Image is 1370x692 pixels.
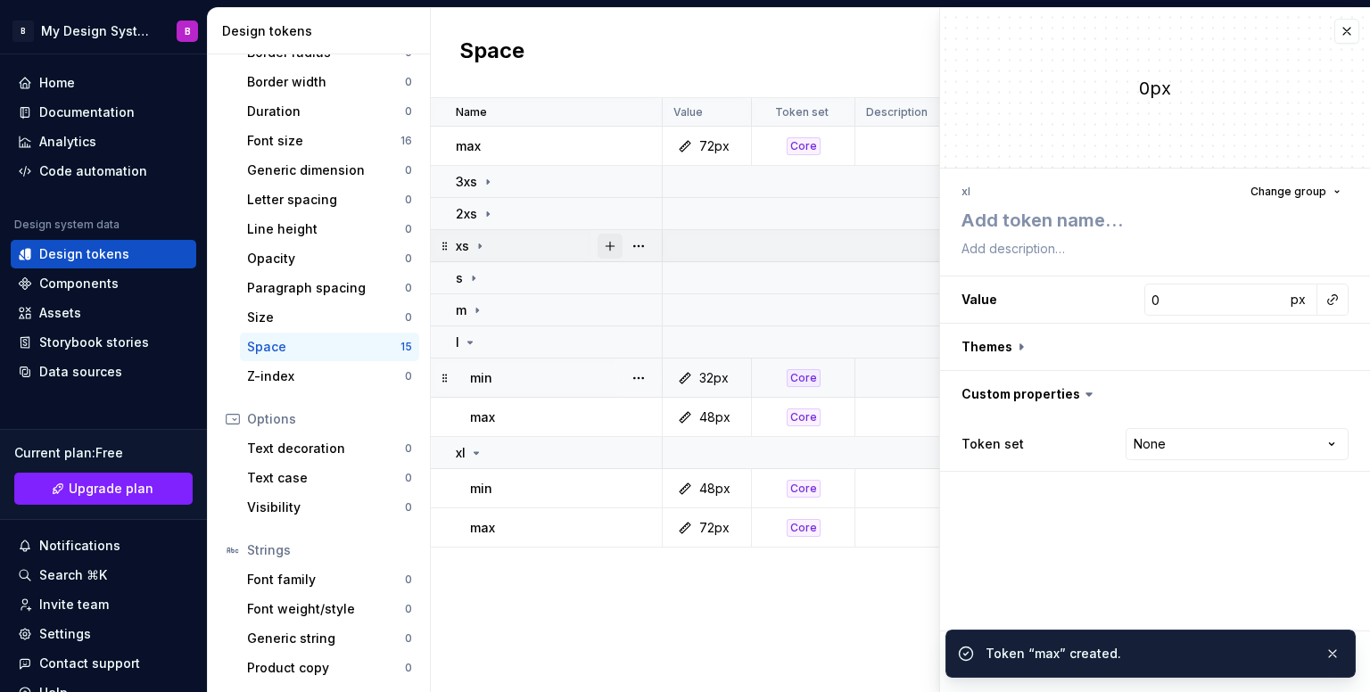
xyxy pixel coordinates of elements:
[405,193,412,207] div: 0
[11,69,196,97] a: Home
[39,363,122,381] div: Data sources
[400,340,412,354] div: 15
[247,250,405,268] div: Opacity
[41,22,155,40] div: My Design System
[247,469,405,487] div: Text case
[11,269,196,298] a: Components
[240,303,419,332] a: Size0
[247,103,405,120] div: Duration
[400,134,412,148] div: 16
[39,103,135,121] div: Documentation
[866,105,928,119] p: Description
[787,408,821,426] div: Core
[4,12,203,50] button: BMy Design SystemB
[961,185,970,198] li: xl
[240,333,419,361] a: Space15
[11,299,196,327] a: Assets
[247,132,400,150] div: Font size
[456,334,459,351] p: l
[1285,287,1310,312] button: px
[405,573,412,587] div: 0
[11,240,196,268] a: Design tokens
[39,275,119,292] div: Components
[247,367,405,385] div: Z-index
[405,75,412,89] div: 0
[673,105,703,119] p: Value
[247,659,405,677] div: Product copy
[11,358,196,386] a: Data sources
[14,473,193,505] a: Upgrade plan
[470,519,495,537] p: max
[459,37,524,69] h2: Space
[247,498,405,516] div: Visibility
[240,595,419,623] a: Font weight/style0
[11,561,196,589] button: Search ⌘K
[11,531,196,560] button: Notifications
[39,334,149,351] div: Storybook stories
[405,104,412,119] div: 0
[11,157,196,185] a: Code automation
[405,310,412,325] div: 0
[39,74,75,92] div: Home
[699,408,730,426] div: 48px
[12,21,34,42] div: B
[699,369,729,387] div: 32px
[405,602,412,616] div: 0
[240,244,419,273] a: Opacity0
[247,73,405,91] div: Border width
[247,338,400,356] div: Space
[470,408,495,426] p: max
[247,309,405,326] div: Size
[39,162,147,180] div: Code automation
[247,600,405,618] div: Font weight/style
[247,410,412,428] div: Options
[247,279,405,297] div: Paragraph spacing
[39,537,120,555] div: Notifications
[787,137,821,155] div: Core
[470,369,492,387] p: min
[240,493,419,522] a: Visibility0
[1144,284,1285,316] input: 0
[11,590,196,619] a: Invite team
[14,444,193,462] div: Current plan : Free
[699,519,730,537] div: 72px
[240,215,419,243] a: Line height0
[456,444,466,462] p: xl
[456,237,469,255] p: xs
[961,435,1024,453] label: Token set
[11,620,196,648] a: Settings
[405,251,412,266] div: 0
[405,369,412,383] div: 0
[247,541,412,559] div: Strings
[456,205,477,223] p: 2xs
[405,222,412,236] div: 0
[940,76,1370,101] div: 0px
[39,596,109,614] div: Invite team
[240,565,419,594] a: Font family0
[247,191,405,209] div: Letter spacing
[456,105,487,119] p: Name
[240,434,419,463] a: Text decoration0
[240,274,419,302] a: Paragraph spacing0
[247,161,405,179] div: Generic dimension
[14,218,120,232] div: Design system data
[11,98,196,127] a: Documentation
[787,480,821,498] div: Core
[39,304,81,322] div: Assets
[240,464,419,492] a: Text case0
[787,519,821,537] div: Core
[240,97,419,126] a: Duration0
[787,369,821,387] div: Core
[456,173,477,191] p: 3xs
[240,624,419,653] a: Generic string0
[240,68,419,96] a: Border width0
[405,163,412,177] div: 0
[405,281,412,295] div: 0
[39,655,140,672] div: Contact support
[456,269,463,287] p: s
[775,105,829,119] p: Token set
[699,137,730,155] div: 72px
[39,133,96,151] div: Analytics
[222,22,423,40] div: Design tokens
[240,362,419,391] a: Z-index0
